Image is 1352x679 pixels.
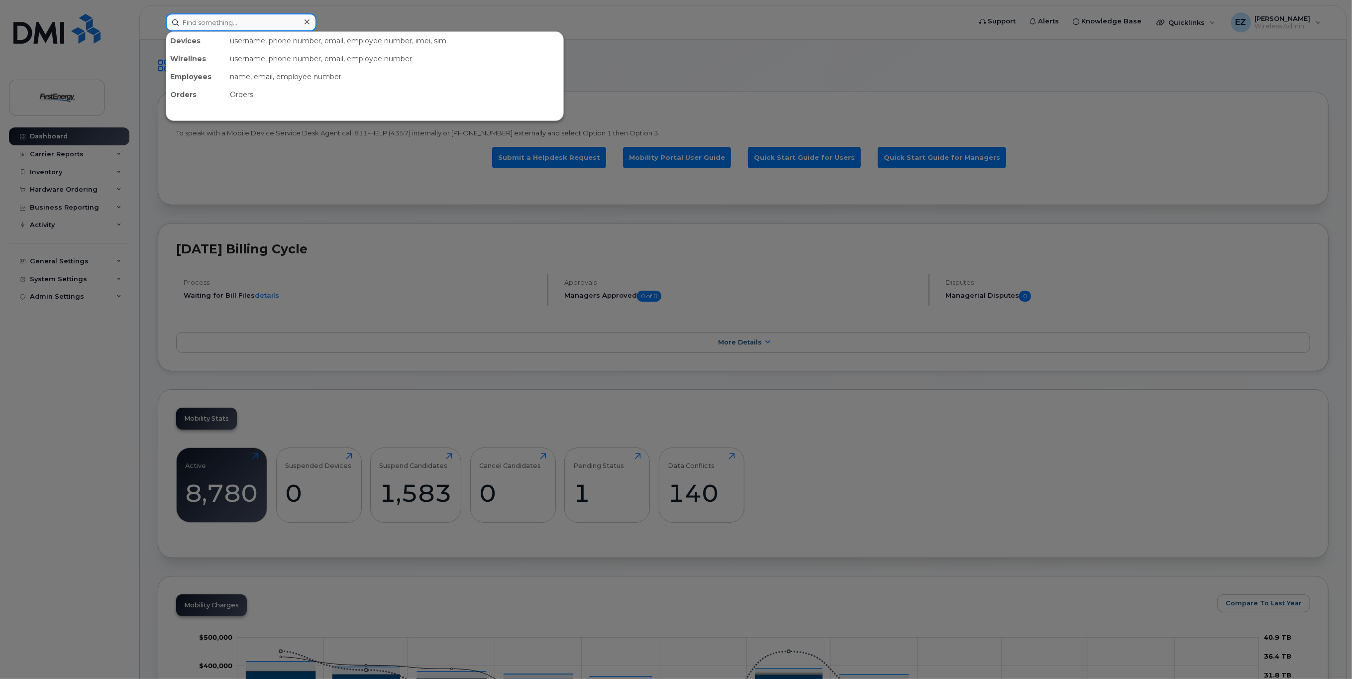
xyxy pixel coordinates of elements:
div: name, email, employee number [226,68,563,86]
div: Orders [166,86,226,104]
div: Wirelines [166,50,226,68]
div: username, phone number, email, employee number, imei, sim [226,32,563,50]
div: Orders [226,86,563,104]
div: Employees [166,68,226,86]
div: username, phone number, email, employee number [226,50,563,68]
div: Devices [166,32,226,50]
iframe: Messenger Launcher [1309,636,1345,672]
